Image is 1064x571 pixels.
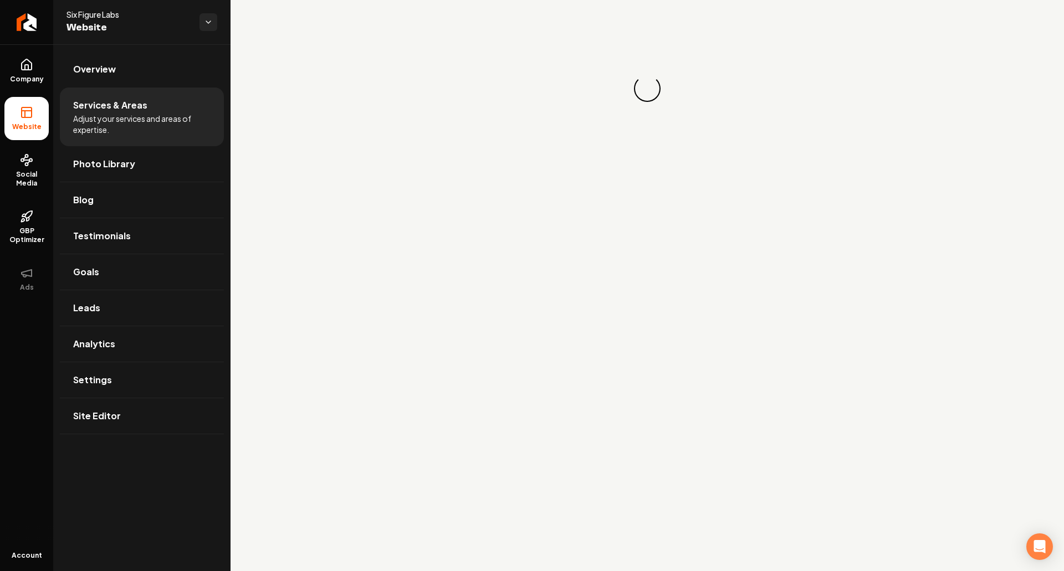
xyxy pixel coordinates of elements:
div: Loading [628,70,666,107]
div: Open Intercom Messenger [1026,533,1053,560]
span: Testimonials [73,229,131,243]
span: Blog [73,193,94,207]
a: Leads [60,290,224,326]
span: Overview [73,63,116,76]
span: Social Media [4,170,49,188]
a: Company [4,49,49,92]
span: Photo Library [73,157,135,171]
a: GBP Optimizer [4,201,49,253]
img: Rebolt Logo [17,13,37,31]
span: Analytics [73,337,115,351]
button: Ads [4,258,49,301]
span: Services & Areas [73,99,147,112]
a: Goals [60,254,224,290]
span: Website [66,20,191,35]
a: Settings [60,362,224,398]
span: Goals [73,265,99,279]
span: Ads [16,283,38,292]
span: Six Figure Labs [66,9,191,20]
span: Adjust your services and areas of expertise. [73,113,211,135]
span: Leads [73,301,100,315]
a: Analytics [60,326,224,362]
span: Company [6,75,48,84]
a: Blog [60,182,224,218]
a: Overview [60,52,224,87]
a: Photo Library [60,146,224,182]
span: GBP Optimizer [4,227,49,244]
a: Site Editor [60,398,224,434]
span: Site Editor [73,409,121,423]
a: Testimonials [60,218,224,254]
span: Settings [73,373,112,387]
span: Account [12,551,42,560]
a: Social Media [4,145,49,197]
span: Website [8,122,46,131]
